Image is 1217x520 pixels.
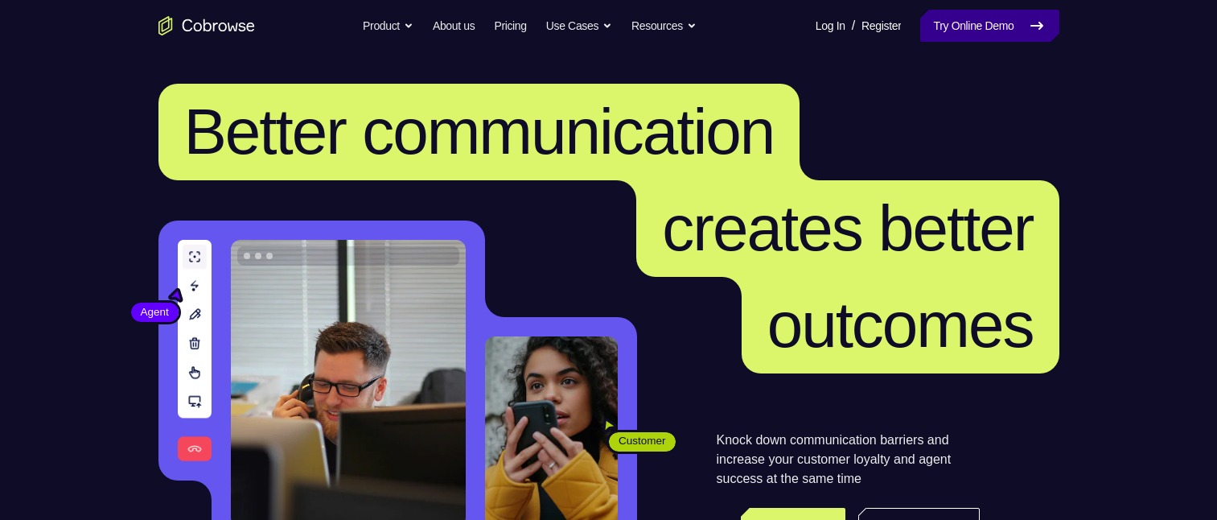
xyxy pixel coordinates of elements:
span: outcomes [767,289,1034,361]
span: Better communication [184,96,775,167]
a: Try Online Demo [920,10,1059,42]
button: Resources [631,10,697,42]
a: Pricing [494,10,526,42]
button: Use Cases [546,10,612,42]
a: Log In [816,10,845,42]
button: Product [363,10,413,42]
a: Register [861,10,901,42]
a: About us [433,10,475,42]
span: / [852,16,855,35]
p: Knock down communication barriers and increase your customer loyalty and agent success at the sam... [717,431,980,489]
span: creates better [662,192,1033,264]
a: Go to the home page [158,16,255,35]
